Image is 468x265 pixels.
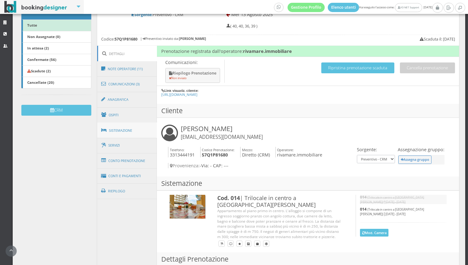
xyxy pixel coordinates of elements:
b: 014 [360,194,366,200]
small: Operatore: [277,147,294,152]
button: CRM [21,105,91,116]
a: Conti e Pagamenti [97,168,157,184]
a: Conto Prenotazione [97,153,157,169]
a: Cancellate (20) [21,77,91,88]
button: Ripristina prenotazione scaduta [321,62,394,73]
b: Sorgente: [132,12,153,17]
p: Comunicazioni: [165,60,221,65]
b: [PERSON_NAME] [179,36,206,41]
h5: Codice: [101,37,137,41]
span: Hai eseguito l'accesso come: [DATE] [274,3,432,12]
small: [DATE] - [DATE] [385,200,405,204]
b: Link visualiz. cliente: [164,88,198,93]
small: Mezzo: [242,147,253,152]
h4: 3313444191 [168,147,195,158]
button: Cancella prenotazione [400,62,455,73]
b: In attesa (2) [27,45,49,50]
small: Codice Prenotazione: [202,147,235,152]
button: Mod. Camera [360,229,388,237]
h6: | Preventivo inviato da: [140,37,206,41]
a: Elenco utenti [328,3,359,12]
a: Anagrafica [97,92,157,108]
h3: | Trilocale in centro a [GEOGRAPHIC_DATA][PERSON_NAME] [217,195,343,208]
a: Tutte [21,19,91,31]
span: Mer 13 Agosto 2025 [231,11,273,17]
a: In attesa (2) [21,42,91,54]
h4: Sorgente: [357,147,395,152]
h4: rivamare.immobiliare [275,147,323,158]
small: (Trilocale in centro a [GEOGRAPHIC_DATA][PERSON_NAME]) [360,195,424,204]
small: (Trilocale in centro a [GEOGRAPHIC_DATA][PERSON_NAME]) [360,207,424,216]
b: rivamare.immobiliare [243,48,292,54]
a: Note Operatore (11) [97,61,157,77]
a: Scadute (2) [21,65,91,77]
a: Riepilogo [97,183,157,199]
h5: ( 40, 40, 36, 39 ) [226,24,258,28]
small: [DATE] - [DATE] [385,212,405,216]
a: Non Assegnate (0) [21,31,91,43]
button: Assegna gruppo [398,156,431,164]
a: Ospiti [97,107,157,123]
span: - CAP: --- [210,163,228,169]
small: [EMAIL_ADDRESS][DOMAIN_NAME] [181,134,263,140]
a: I/O NET Support [395,3,422,12]
b: Tutte [27,23,37,28]
b: 57Q1P81680 [115,36,137,42]
a: Servizi [97,138,157,153]
span: Provenienza: [170,163,200,169]
small: Non inviato [169,76,187,80]
small: Telefono: [170,147,184,152]
h3: Sistemazione [157,177,459,190]
div: Appartamento al piano primo in centro. L'alloggio si compone di un ingresso soggiorno pranzo con ... [217,208,343,239]
img: 229a7f85a34411eba5f2b243231e925d.jpg [170,195,205,219]
h5: | [360,195,446,204]
b: Non Assegnate (0) [27,34,60,39]
span: Via: [201,163,209,169]
b: Cod. 014 [217,194,240,202]
b: Cancellate (20) [27,80,54,85]
b: Scadute (2) [27,68,51,73]
h5: Preventivo - CRM [132,12,205,17]
h5: | [360,207,446,216]
img: BookingDesigner.com [4,1,67,13]
a: Gestione Profilo [288,3,325,12]
a: Sistemazione [97,122,157,139]
button: Riepilogo Prenotazione Non inviato [165,68,220,83]
a: [URL][DOMAIN_NAME] [161,92,197,97]
h4: Assegnazione gruppo: [398,147,444,152]
h5: Scaduta il: [DATE] [420,37,455,41]
b: Confermate (56) [27,57,56,62]
a: Dettagli [97,46,157,62]
b: 57Q1P81680 [202,152,228,158]
h3: Cliente [157,104,459,118]
h3: [PERSON_NAME] [181,125,263,141]
h4: - [168,163,355,168]
b: 014 [360,207,366,212]
h4: Diretto (CRM) [240,147,270,158]
a: Comunicazioni (3) [97,76,157,92]
a: Confermate (56) [21,54,91,66]
h4: Prenotazione registrata dall'operatore: [157,46,459,57]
